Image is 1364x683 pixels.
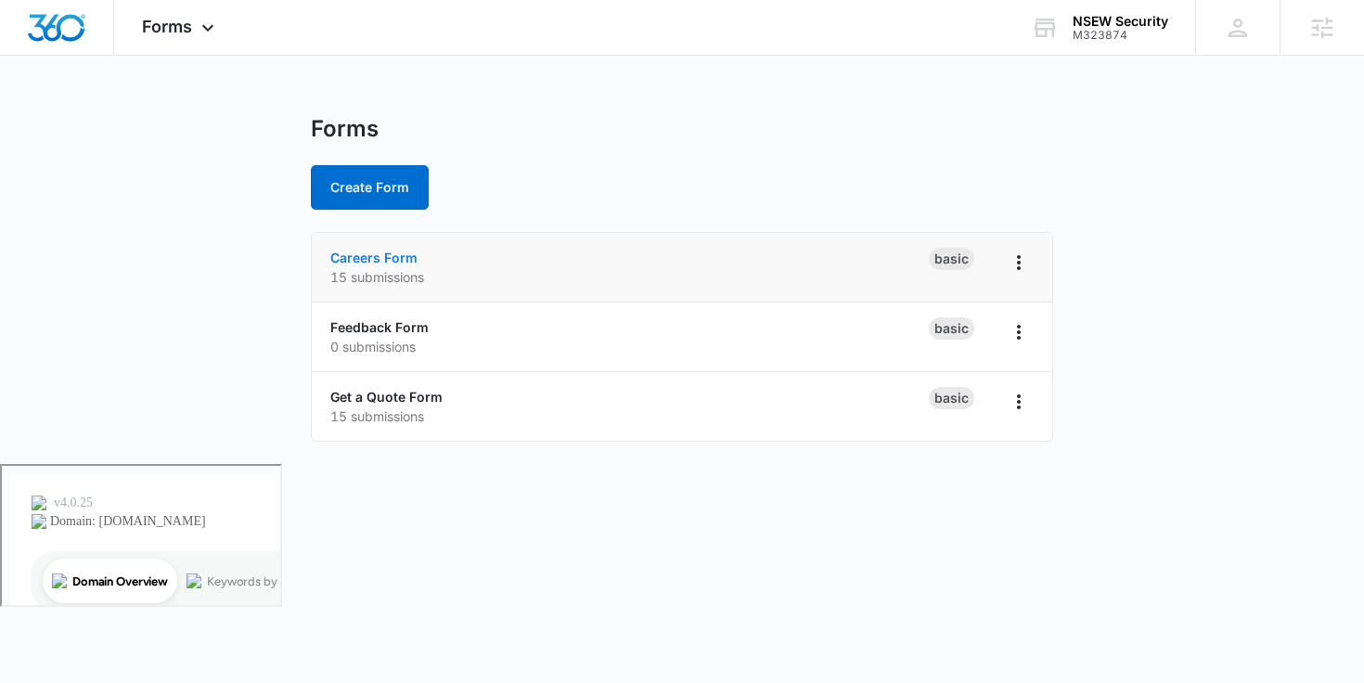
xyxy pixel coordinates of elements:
[311,165,429,210] button: Create Form
[1073,29,1168,42] div: account id
[1004,317,1034,347] button: Overflow Menu
[1004,387,1034,417] button: Overflow Menu
[30,48,45,63] img: website_grey.svg
[330,319,429,335] a: Feedback Form
[205,110,313,122] div: Keywords by Traffic
[330,406,929,426] p: 15 submissions
[330,389,443,405] a: Get a Quote Form
[48,48,204,63] div: Domain: [DOMAIN_NAME]
[330,250,418,265] a: Careers Form
[929,387,974,409] div: Basic
[1073,14,1168,29] div: account name
[52,30,91,45] div: v 4.0.25
[142,17,192,36] span: Forms
[1004,248,1034,277] button: Overflow Menu
[330,267,929,287] p: 15 submissions
[185,108,199,122] img: tab_keywords_by_traffic_grey.svg
[330,337,929,356] p: 0 submissions
[929,248,974,270] div: Basic
[929,317,974,340] div: Basic
[30,30,45,45] img: logo_orange.svg
[71,110,166,122] div: Domain Overview
[50,108,65,122] img: tab_domain_overview_orange.svg
[311,115,379,143] h1: Forms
